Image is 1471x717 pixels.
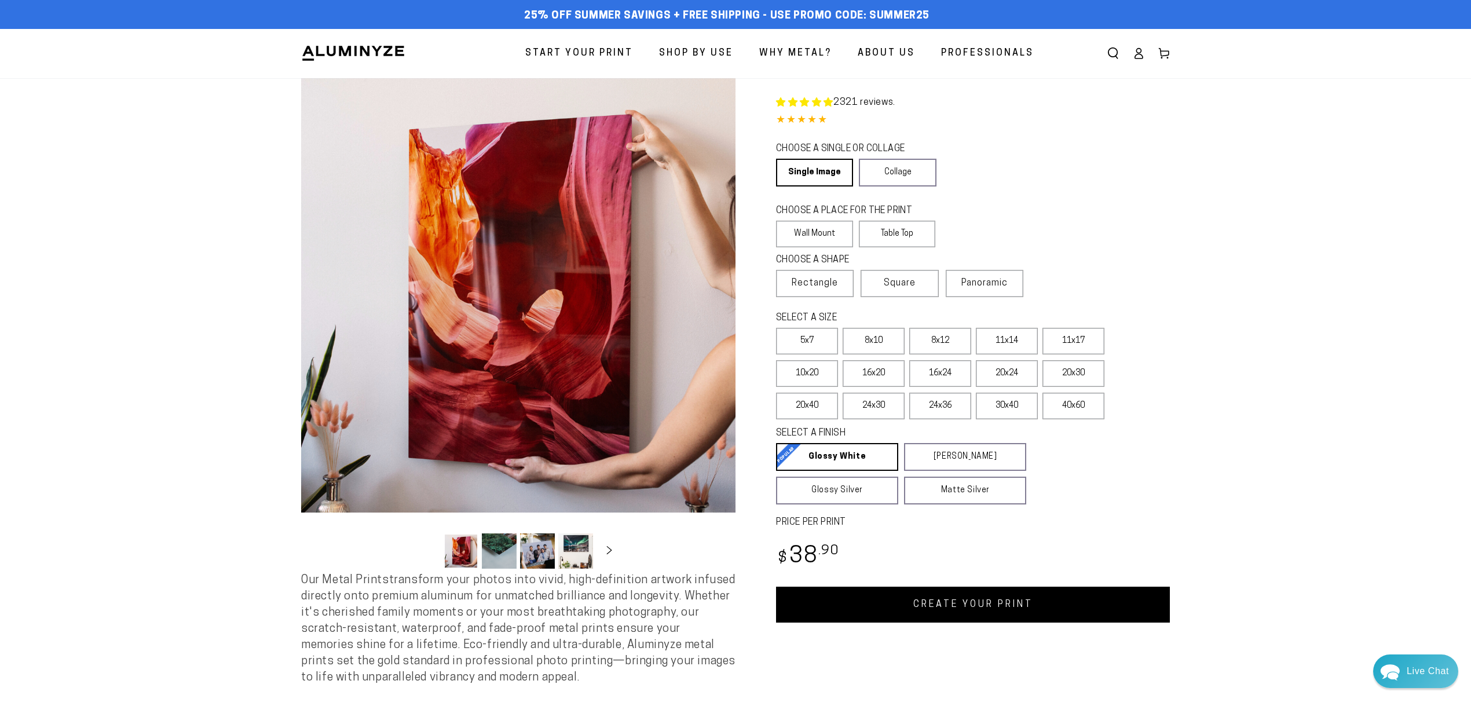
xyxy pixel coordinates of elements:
span: Shop By Use [659,45,733,62]
label: 10x20 [776,360,838,387]
label: PRICE PER PRINT [776,516,1170,529]
a: Professionals [932,38,1042,69]
span: Start Your Print [525,45,633,62]
legend: CHOOSE A SINGLE OR COLLAGE [776,142,925,156]
bdi: 38 [776,546,839,568]
span: Panoramic [961,279,1008,288]
a: CREATE YOUR PRINT [776,587,1170,623]
label: Table Top [859,221,936,247]
summary: Search our site [1100,41,1126,66]
legend: CHOOSE A SHAPE [776,254,927,267]
media-gallery: Gallery Viewer [301,78,735,572]
a: Collage [859,159,936,186]
label: Wall Mount [776,221,853,247]
span: Professionals [941,45,1034,62]
button: Slide left [415,538,440,564]
label: 11x14 [976,328,1038,354]
a: Glossy White [776,443,898,471]
a: [PERSON_NAME] [904,443,1026,471]
a: Start Your Print [517,38,642,69]
a: Shop By Use [650,38,742,69]
div: Chat widget toggle [1373,654,1458,688]
label: 24x30 [843,393,905,419]
span: Rectangle [792,276,838,290]
span: 25% off Summer Savings + Free Shipping - Use Promo Code: SUMMER25 [524,10,930,23]
label: 20x30 [1042,360,1104,387]
button: Load image 3 in gallery view [520,533,555,569]
span: $ [778,551,788,566]
label: 24x36 [909,393,971,419]
label: 20x40 [776,393,838,419]
label: 11x17 [1042,328,1104,354]
span: About Us [858,45,915,62]
span: Square [884,276,916,290]
button: Load image 2 in gallery view [482,533,517,569]
a: Glossy Silver [776,477,898,504]
button: Slide right [597,538,622,564]
label: 8x10 [843,328,905,354]
div: 4.85 out of 5.0 stars [776,112,1170,129]
label: 16x20 [843,360,905,387]
sup: .90 [818,544,839,558]
a: Matte Silver [904,477,1026,504]
a: Why Metal? [751,38,840,69]
a: About Us [849,38,924,69]
label: 20x24 [976,360,1038,387]
label: 40x60 [1042,393,1104,419]
a: Single Image [776,159,853,186]
button: Load image 4 in gallery view [558,533,593,569]
span: Our Metal Prints transform your photos into vivid, high-definition artwork infused directly onto ... [301,575,735,683]
img: Aluminyze [301,45,405,62]
label: 16x24 [909,360,971,387]
label: 8x12 [909,328,971,354]
label: 30x40 [976,393,1038,419]
div: Contact Us Directly [1407,654,1449,688]
span: Why Metal? [759,45,832,62]
legend: SELECT A FINISH [776,427,998,440]
legend: SELECT A SIZE [776,312,1008,325]
label: 5x7 [776,328,838,354]
button: Load image 1 in gallery view [444,533,478,569]
legend: CHOOSE A PLACE FOR THE PRINT [776,204,925,218]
